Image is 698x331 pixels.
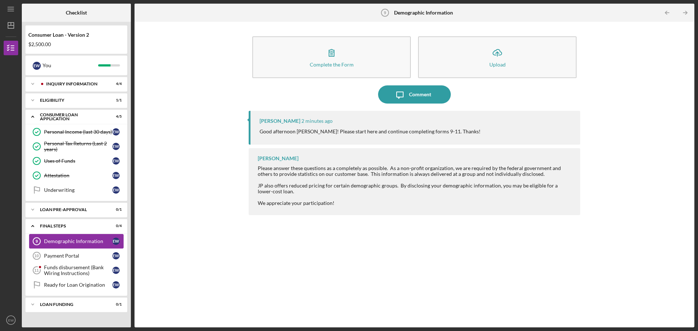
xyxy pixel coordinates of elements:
div: Loan Pre-Approval [40,207,104,212]
div: E W [112,267,120,274]
div: Personal Income (last 30 days) [44,129,112,135]
div: You [43,59,98,72]
div: Consumer Loan Application [40,113,104,121]
text: EW [8,318,14,322]
div: Complete the Form [310,62,354,67]
a: Uses of FundsEW [29,154,124,168]
tspan: 9 [384,11,386,15]
div: Personal Tax Returns (Last 2 years) [44,141,112,152]
tspan: 10 [34,254,39,258]
div: 0 / 1 [109,207,122,212]
div: Eligibility [40,98,104,102]
p: Good afternoon [PERSON_NAME]! Please start here and continue completing forms 9-11. Thanks! [260,128,481,136]
a: 10Payment PortalEW [29,249,124,263]
div: 4 / 5 [109,114,122,119]
div: Loan Funding [40,302,104,307]
div: Upload [489,62,506,67]
div: E W [112,238,120,245]
div: E W [112,186,120,194]
button: EW [4,313,18,327]
a: 11Funds disbursement (Bank Wiring Instructions)EW [29,263,124,278]
tspan: 11 [34,268,39,273]
button: Comment [378,85,451,104]
a: AttestationEW [29,168,124,183]
div: 4 / 4 [109,82,122,86]
div: E W [112,128,120,136]
div: [PERSON_NAME] [258,156,298,161]
div: Inquiry Information [46,82,104,86]
a: UnderwritingEW [29,183,124,197]
div: 0 / 4 [109,224,122,228]
div: 1 / 1 [109,98,122,102]
button: Complete the Form [252,36,411,78]
div: [PERSON_NAME] [260,118,300,124]
div: Underwriting [44,187,112,193]
div: FINAL STEPS [40,224,104,228]
div: Uses of Funds [44,158,112,164]
div: Consumer Loan - Version 2 [28,32,124,38]
div: JP also offers reduced pricing for certain demographic groups. By disclosing your demographic inf... [258,183,573,194]
div: Funds disbursement (Bank Wiring Instructions) [44,265,112,276]
div: E W [112,172,120,179]
b: Checklist [66,10,87,16]
b: Demographic Information [394,10,453,16]
div: E W [112,252,120,259]
div: We appreciate your participation! [258,200,573,206]
div: Ready for Loan Origination [44,282,112,288]
time: 2025-10-15 20:12 [301,118,333,124]
div: 0 / 1 [109,302,122,307]
button: Upload [418,36,577,78]
a: Personal Income (last 30 days)EW [29,125,124,139]
div: Attestation [44,173,112,178]
a: 9Demographic InformationEW [29,234,124,249]
a: Personal Tax Returns (Last 2 years)EW [29,139,124,154]
tspan: 9 [36,239,38,243]
div: E W [112,143,120,150]
div: E W [112,157,120,165]
a: Ready for Loan OriginationEW [29,278,124,292]
div: Payment Portal [44,253,112,259]
div: E W [33,62,41,70]
div: Demographic Information [44,238,112,244]
div: Please answer these questions as a completely as possible. As a non-profit organization, we are r... [258,165,573,177]
div: $2,500.00 [28,41,124,47]
div: Comment [409,85,431,104]
div: E W [112,281,120,288]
